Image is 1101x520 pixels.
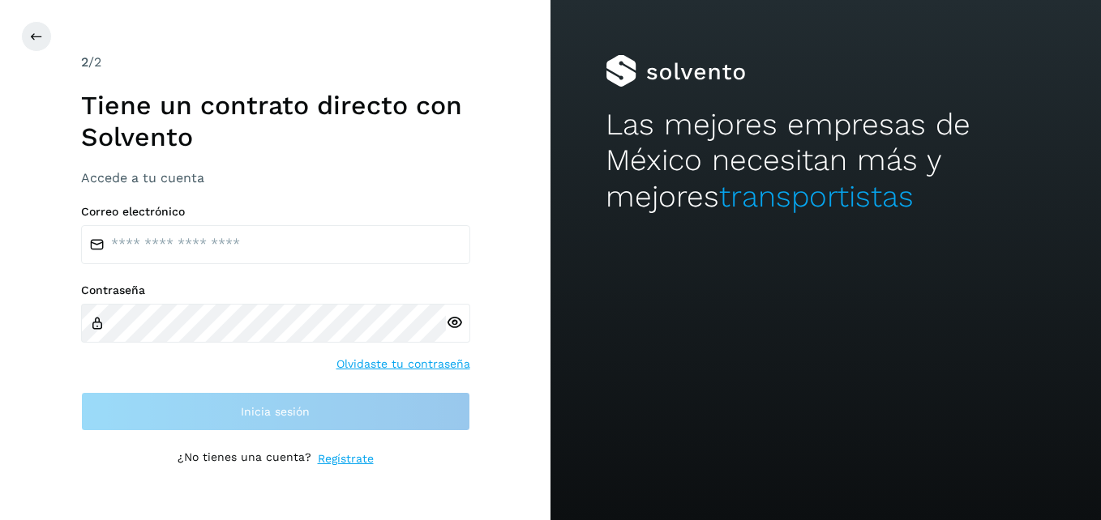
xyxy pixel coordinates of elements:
span: 2 [81,54,88,70]
label: Contraseña [81,283,470,297]
h3: Accede a tu cuenta [81,170,470,185]
div: /2 [81,53,470,72]
p: ¿No tienes una cuenta? [178,450,311,467]
h2: Las mejores empresas de México necesitan más y mejores [606,107,1046,215]
a: Regístrate [318,450,374,467]
span: Inicia sesión [241,406,310,417]
a: Olvidaste tu contraseña [336,356,470,373]
button: Inicia sesión [81,392,470,431]
span: transportistas [719,179,914,214]
label: Correo electrónico [81,205,470,219]
h1: Tiene un contrato directo con Solvento [81,90,470,152]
